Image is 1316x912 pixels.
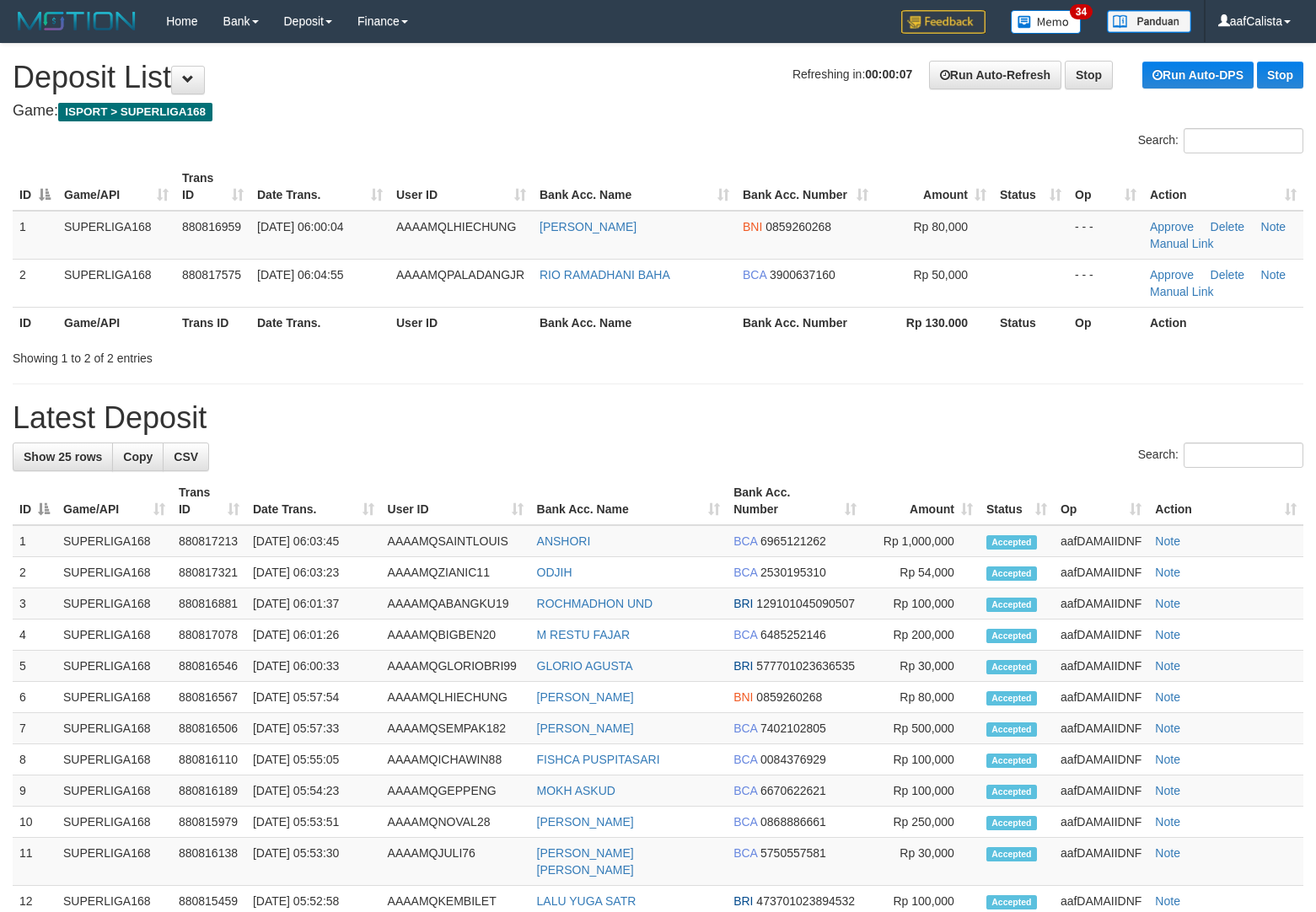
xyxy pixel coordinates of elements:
td: Rp 1,000,000 [863,525,980,557]
span: Rp 50,000 [913,268,968,282]
td: AAAAMQGEPPENG [381,775,530,807]
td: 880817213 [172,525,246,557]
span: Copy 0084376929 to clipboard [760,753,826,766]
td: aafDAMAIIDNF [1054,620,1148,651]
th: Status: activate to sort column ascending [993,163,1068,211]
a: ROCHMADHON UND [537,597,653,610]
span: AAAAMQPALADANGJR [396,268,524,282]
a: ODJIH [537,566,572,579]
td: SUPERLIGA168 [56,651,172,682]
td: 880816138 [172,838,246,886]
span: Copy 0859260268 to clipboard [765,220,831,233]
a: Run Auto-Refresh [929,61,1061,89]
th: Date Trans.: activate to sort column ascending [250,163,389,211]
td: 7 [13,713,56,744]
td: aafDAMAIIDNF [1054,775,1148,807]
span: Rp 80,000 [913,220,968,233]
a: Note [1155,846,1180,860]
span: Copy 473701023894532 to clipboard [756,894,855,908]
a: Note [1155,784,1180,797]
span: 34 [1070,4,1093,19]
td: 5 [13,651,56,682]
td: 2 [13,259,57,307]
span: BCA [733,722,757,735]
span: Accepted [986,816,1037,830]
td: [DATE] 05:57:54 [246,682,381,713]
td: [DATE] 05:55:05 [246,744,381,775]
span: BNI [743,220,762,233]
img: Button%20Memo.svg [1011,10,1082,34]
td: Rp 80,000 [863,682,980,713]
a: LALU YUGA SATR [537,894,637,908]
td: Rp 500,000 [863,713,980,744]
a: [PERSON_NAME] [540,220,637,233]
span: Copy 5750557581 to clipboard [760,846,826,860]
span: Accepted [986,754,1037,768]
a: Show 25 rows [13,443,113,471]
h1: Deposit List [13,61,1303,94]
td: 880817321 [172,557,246,588]
span: BCA [733,534,757,548]
td: [DATE] 06:01:37 [246,588,381,620]
td: 6 [13,682,56,713]
span: BCA [733,753,757,766]
td: SUPERLIGA168 [56,557,172,588]
td: [DATE] 05:54:23 [246,775,381,807]
span: BCA [733,566,757,579]
th: Bank Acc. Number [736,307,875,338]
th: Bank Acc. Name: activate to sort column ascending [530,477,728,525]
a: FISHCA PUSPITASARI [537,753,660,766]
span: Accepted [986,895,1037,909]
label: Search: [1138,128,1303,153]
th: Trans ID: activate to sort column ascending [172,477,246,525]
span: Accepted [986,535,1037,550]
a: Approve [1150,220,1194,233]
input: Search: [1184,128,1303,153]
td: SUPERLIGA168 [56,620,172,651]
th: Date Trans.: activate to sort column ascending [246,477,381,525]
td: [DATE] 05:53:51 [246,807,381,838]
td: - - - [1068,259,1143,307]
th: Bank Acc. Name: activate to sort column ascending [533,163,736,211]
td: SUPERLIGA168 [56,775,172,807]
td: AAAAMQZIANIC11 [381,557,530,588]
th: Date Trans. [250,307,389,338]
th: Trans ID: activate to sort column ascending [175,163,250,211]
th: Bank Acc. Number: activate to sort column ascending [736,163,875,211]
a: Note [1155,566,1180,579]
th: Action: activate to sort column ascending [1148,477,1303,525]
td: AAAAMQNOVAL28 [381,807,530,838]
span: Show 25 rows [24,450,102,464]
span: Accepted [986,847,1037,861]
span: Copy 129101045090507 to clipboard [756,597,855,610]
th: Op: activate to sort column ascending [1068,163,1143,211]
th: User ID: activate to sort column ascending [381,477,530,525]
th: Amount: activate to sort column ascending [863,477,980,525]
span: BCA [733,784,757,797]
td: 1 [13,525,56,557]
a: ANSHORI [537,534,591,548]
a: MOKH ASKUD [537,784,615,797]
th: Op: activate to sort column ascending [1054,477,1148,525]
a: Approve [1150,268,1194,282]
th: Game/API: activate to sort column ascending [57,163,175,211]
th: Bank Acc. Name [533,307,736,338]
a: Copy [112,443,164,471]
span: Accepted [986,629,1037,643]
td: 880816881 [172,588,246,620]
td: [DATE] 05:57:33 [246,713,381,744]
td: 880816506 [172,713,246,744]
span: Accepted [986,566,1037,581]
span: 880816959 [182,220,241,233]
span: Copy 6670622621 to clipboard [760,784,826,797]
a: Note [1155,628,1180,641]
td: aafDAMAIIDNF [1054,525,1148,557]
td: SUPERLIGA168 [56,807,172,838]
span: BCA [733,815,757,829]
td: 3 [13,588,56,620]
span: Copy 0859260268 to clipboard [756,690,822,704]
a: Note [1155,894,1180,908]
td: 2 [13,557,56,588]
td: aafDAMAIIDNF [1054,588,1148,620]
td: AAAAMQGLORIOBRI99 [381,651,530,682]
